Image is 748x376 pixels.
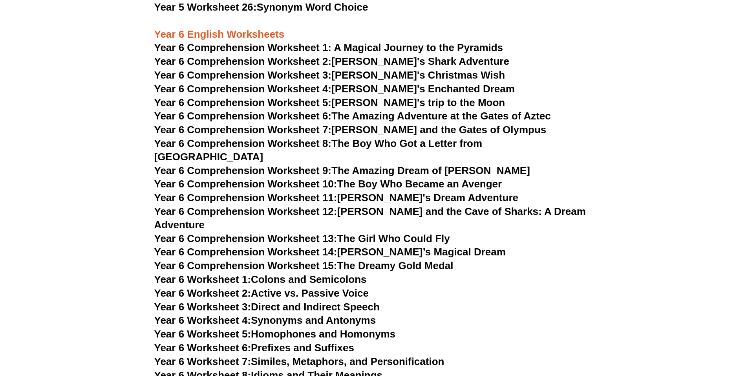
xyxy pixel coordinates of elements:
a: Year 6 Worksheet 7:Similes, Metaphors, and Personification [154,356,444,367]
a: Year 6 Worksheet 1:Colons and Semicolons [154,273,367,285]
a: Year 6 Comprehension Worksheet 4:[PERSON_NAME]'s Enchanted Dream [154,83,515,95]
span: Year 6 Comprehension Worksheet 7: [154,124,332,136]
span: Year 6 Comprehension Worksheet 2: [154,55,332,67]
span: Year 6 Comprehension Worksheet 3: [154,69,332,81]
span: Year 6 Comprehension Worksheet 9: [154,165,332,176]
span: Year 6 Worksheet 6: [154,342,251,354]
a: Year 6 Comprehension Worksheet 11:[PERSON_NAME]'s Dream Adventure [154,192,518,204]
h3: Year 6 English Worksheets [154,15,594,41]
a: Year 6 Worksheet 6:Prefixes and Suffixes [154,342,354,354]
span: Year 6 Comprehension Worksheet 13: [154,233,337,244]
a: Year 6 Comprehension Worksheet 9:The Amazing Dream of [PERSON_NAME] [154,165,530,176]
a: Year 6 Comprehension Worksheet 2:[PERSON_NAME]'s Shark Adventure [154,55,509,67]
span: Year 6 Comprehension Worksheet 6: [154,110,332,122]
a: Year 6 Worksheet 5:Homophones and Homonyms [154,328,396,340]
a: Year 6 Comprehension Worksheet 10:The Boy Who Became an Avenger [154,178,502,190]
span: Year 6 Worksheet 2: [154,287,251,299]
span: Year 6 Worksheet 7: [154,356,251,367]
span: Year 6 Worksheet 1: [154,273,251,285]
span: Year 6 Worksheet 4: [154,314,251,326]
span: Year 6 Comprehension Worksheet 5: [154,97,332,108]
a: Year 6 Comprehension Worksheet 12:[PERSON_NAME] and the Cave of Sharks: A Dream Adventure [154,205,586,231]
a: Year 6 Worksheet 3:Direct and Indirect Speech [154,301,380,313]
a: Year 6 Comprehension Worksheet 3:[PERSON_NAME]'s Christmas Wish [154,69,505,81]
a: Year 5 Worksheet 26:Synonym Word Choice [154,1,368,13]
a: Year 6 Comprehension Worksheet 7:[PERSON_NAME] and the Gates of Olympus [154,124,547,136]
a: Year 6 Comprehension Worksheet 15:The Dreamy Gold Medal [154,260,454,271]
span: Year 6 Comprehension Worksheet 15: [154,260,337,271]
span: Year 6 Worksheet 5: [154,328,251,340]
span: Year 6 Comprehension Worksheet 12: [154,205,337,217]
a: Year 6 Comprehension Worksheet 8:The Boy Who Got a Letter from [GEOGRAPHIC_DATA] [154,138,483,163]
a: Year 6 Comprehension Worksheet 14:[PERSON_NAME]’s Magical Dream [154,246,506,258]
a: Year 6 Comprehension Worksheet 13:The Girl Who Could Fly [154,233,450,244]
span: Year 6 Comprehension Worksheet 4: [154,83,332,95]
a: Year 6 Comprehension Worksheet 6:The Amazing Adventure at the Gates of Aztec [154,110,551,122]
span: Year 6 Comprehension Worksheet 10: [154,178,337,190]
iframe: Chat Widget [617,287,748,376]
a: Year 6 Worksheet 2:Active vs. Passive Voice [154,287,369,299]
span: Year 6 Comprehension Worksheet 11: [154,192,337,204]
a: Year 6 Comprehension Worksheet 5:[PERSON_NAME]'s trip to the Moon [154,97,505,108]
span: Year 6 Comprehension Worksheet 14: [154,246,337,258]
a: Year 6 Comprehension Worksheet 1: A Magical Journey to the Pyramids [154,42,503,53]
span: Year 6 Comprehension Worksheet 8: [154,138,332,149]
a: Year 6 Worksheet 4:Synonyms and Antonyms [154,314,376,326]
span: Year 6 Worksheet 3: [154,301,251,313]
span: Year 5 Worksheet 26: [154,1,257,13]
